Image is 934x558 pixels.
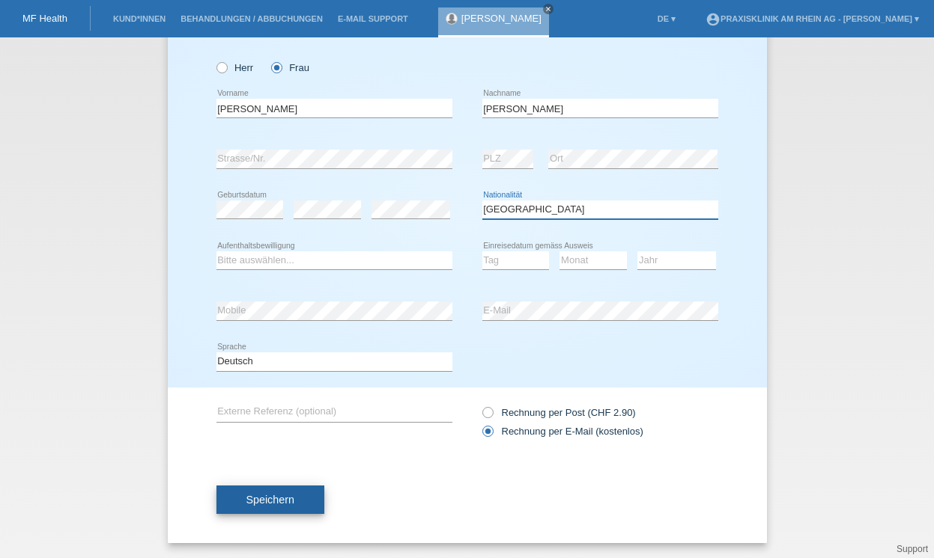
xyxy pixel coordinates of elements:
[482,426,492,444] input: Rechnung per E-Mail (kostenlos)
[482,407,492,426] input: Rechnung per Post (CHF 2.90)
[106,14,173,23] a: Kund*innen
[216,62,226,72] input: Herr
[271,62,281,72] input: Frau
[246,494,294,506] span: Speichern
[543,4,554,14] a: close
[698,14,927,23] a: account_circlePraxisklinik am Rhein AG - [PERSON_NAME] ▾
[706,12,721,27] i: account_circle
[482,407,636,418] label: Rechnung per Post (CHF 2.90)
[461,13,542,24] a: [PERSON_NAME]
[545,5,552,13] i: close
[22,13,67,24] a: MF Health
[216,62,254,73] label: Herr
[216,485,324,514] button: Speichern
[271,62,309,73] label: Frau
[897,544,928,554] a: Support
[173,14,330,23] a: Behandlungen / Abbuchungen
[482,426,643,437] label: Rechnung per E-Mail (kostenlos)
[650,14,683,23] a: DE ▾
[330,14,416,23] a: E-Mail Support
